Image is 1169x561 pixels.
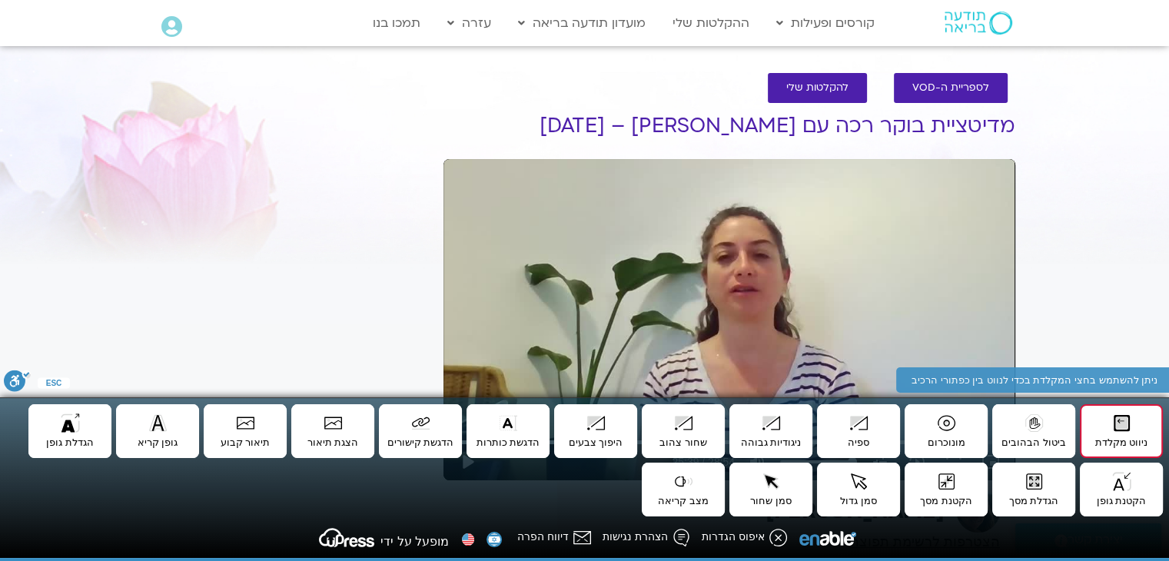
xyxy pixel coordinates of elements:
button: הגדלת מסך [992,463,1075,516]
svg: uPress [319,528,374,547]
button: תיאור קבוע [204,404,287,458]
span: להקלטות שלי [786,82,849,94]
button: ספיה [817,404,900,458]
button: סרגל נגישות [4,370,31,398]
button: הדגשת כותרות [467,404,550,458]
h1: מדיטציית בוקר רכה עם [PERSON_NAME] – [DATE] [443,115,1015,138]
span: איפוס הגדרות [702,530,769,543]
button: סמן שחור [729,463,812,516]
a: Enable Website [798,536,858,553]
button: ניווט מקלדת [1080,404,1163,458]
button: גופן קריא [116,404,199,458]
button: איפוס הגדרות [700,526,789,553]
a: ההקלטות שלי [665,8,757,38]
button: הצגת תיאור [291,404,374,458]
a: תמכו בנו [365,8,428,38]
a: עזרה [440,8,499,38]
button: הקטנת גופן [1080,463,1163,516]
button: סמן גדול [817,463,900,516]
span: דיווח הפרה [517,530,573,543]
a: מועדון תודעה בריאה [510,8,653,38]
img: תודעה בריאה [945,12,1012,35]
button: שחור צהוב [642,404,725,458]
button: ביטול הבהובים [992,404,1075,458]
a: להקלטות שלי [768,73,867,103]
a: מופעל על ידי [311,533,450,549]
span: הצהרת נגישות [603,530,672,543]
button: הגדלת גופן [28,404,111,458]
button: הדגשת קישורים [379,404,462,458]
button: היפוך צבעים [554,404,637,458]
button: הצהרת נגישות [601,526,692,553]
a: קורסים ופעילות [769,8,882,38]
button: דיווח הפרה [516,526,593,553]
a: לספריית ה-VOD [894,73,1008,103]
button: מונוכרום [905,404,988,458]
button: הקטנת מסך [905,463,988,516]
button: מצב קריאה [642,463,725,516]
span: לספריית ה-VOD [912,82,989,94]
button: ניגודיות גבוהה [729,404,812,458]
